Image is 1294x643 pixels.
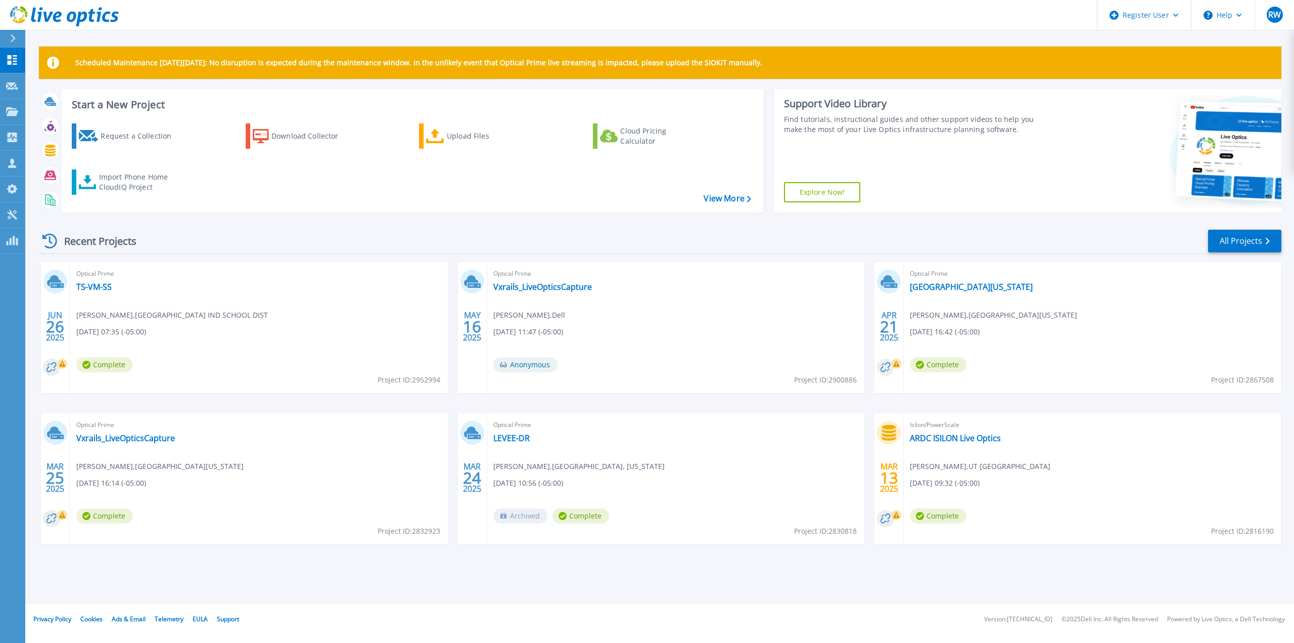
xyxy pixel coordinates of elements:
[378,374,440,385] span: Project ID: 2952994
[46,474,64,482] span: 25
[910,268,1275,279] span: Optical Prime
[39,229,150,253] div: Recent Projects
[493,326,563,337] span: [DATE] 11:47 (-05:00)
[493,508,547,524] span: Archived
[704,194,751,203] a: View More
[493,478,563,489] span: [DATE] 10:56 (-05:00)
[463,308,482,345] div: MAY 2025
[463,474,481,482] span: 24
[910,508,966,524] span: Complete
[76,508,133,524] span: Complete
[910,282,1033,292] a: [GEOGRAPHIC_DATA][US_STATE]
[784,114,1046,135] div: Find tutorials, instructional guides and other support videos to help you make the most of your L...
[46,322,64,331] span: 26
[1211,374,1274,385] span: Project ID: 2867508
[76,478,146,489] span: [DATE] 16:14 (-05:00)
[493,310,565,321] span: [PERSON_NAME] , Dell
[493,461,665,472] span: [PERSON_NAME] , [GEOGRAPHIC_DATA], [US_STATE]
[1061,616,1158,623] li: © 2025 Dell Inc. All Rights Reserved
[45,459,65,496] div: MAR 2025
[75,59,762,67] p: Scheduled Maintenance [DATE][DATE]: No disruption is expected during the maintenance window. In t...
[794,526,857,537] span: Project ID: 2830818
[880,474,898,482] span: 13
[493,419,859,431] span: Optical Prime
[910,310,1077,321] span: [PERSON_NAME] , [GEOGRAPHIC_DATA][US_STATE]
[493,433,530,443] a: LEVEE-DR
[463,459,482,496] div: MAR 2025
[76,419,442,431] span: Optical Prime
[880,322,898,331] span: 21
[493,268,859,279] span: Optical Prime
[72,123,184,149] a: Request a Collection
[1167,616,1285,623] li: Powered by Live Optics, a Dell Technology
[112,615,146,623] a: Ads & Email
[593,123,706,149] a: Cloud Pricing Calculator
[910,419,1275,431] span: Isilon/PowerScale
[1268,11,1281,19] span: RW
[193,615,208,623] a: EULA
[910,478,980,489] span: [DATE] 09:32 (-05:00)
[378,526,440,537] span: Project ID: 2832923
[880,308,899,345] div: APR 2025
[80,615,103,623] a: Cookies
[271,126,352,146] div: Download Collector
[984,616,1052,623] li: Version: [TECHNICAL_ID]
[76,461,244,472] span: [PERSON_NAME] , [GEOGRAPHIC_DATA][US_STATE]
[910,461,1050,472] span: [PERSON_NAME] , UT [GEOGRAPHIC_DATA]
[246,123,358,149] a: Download Collector
[217,615,239,623] a: Support
[99,172,178,192] div: Import Phone Home CloudIQ Project
[76,326,146,337] span: [DATE] 07:35 (-05:00)
[101,126,181,146] div: Request a Collection
[76,357,133,372] span: Complete
[784,182,861,202] a: Explore Now!
[910,326,980,337] span: [DATE] 16:42 (-05:00)
[784,97,1046,110] div: Support Video Library
[76,310,268,321] span: [PERSON_NAME] , [GEOGRAPHIC_DATA] IND SCHOOL DIST
[493,282,592,292] a: Vxrails_LiveOpticsCapture
[76,282,112,292] a: TS-VM-SS
[419,123,532,149] a: Upload Files
[620,126,701,146] div: Cloud Pricing Calculator
[447,126,528,146] div: Upload Files
[72,99,751,110] h3: Start a New Project
[1211,526,1274,537] span: Project ID: 2816190
[45,308,65,345] div: JUN 2025
[880,459,899,496] div: MAR 2025
[155,615,183,623] a: Telemetry
[33,615,71,623] a: Privacy Policy
[76,433,175,443] a: Vxrails_LiveOpticsCapture
[1208,230,1281,252] a: All Projects
[794,374,857,385] span: Project ID: 2900886
[76,268,442,279] span: Optical Prime
[910,357,966,372] span: Complete
[493,357,558,372] span: Anonymous
[552,508,609,524] span: Complete
[463,322,481,331] span: 16
[910,433,1001,443] a: ARDC ISILON Live Optics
